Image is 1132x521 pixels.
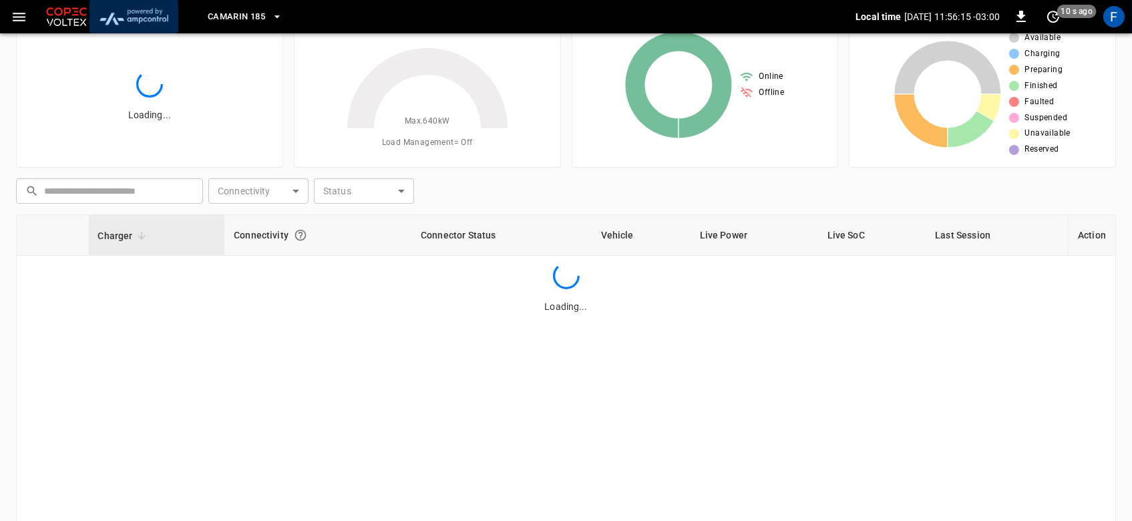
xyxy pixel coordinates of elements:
th: Connector Status [411,215,592,256]
th: Live Power [691,215,818,256]
p: [DATE] 11:56:15 -03:00 [904,10,1000,23]
span: Offline [759,86,784,100]
span: Preparing [1024,63,1063,77]
img: Customer Logo [43,4,89,29]
span: Reserved [1024,143,1059,156]
button: Camarin 185 [202,4,288,30]
span: Charger [98,228,150,244]
button: Connection between the charger and our software. [289,223,313,247]
span: Charging [1024,47,1060,61]
th: Vehicle [592,215,691,256]
th: Action [1068,215,1115,256]
span: Unavailable [1024,127,1070,140]
span: Load Management = Off [382,136,473,150]
div: profile-icon [1103,6,1125,27]
span: Finished [1024,79,1057,93]
button: set refresh interval [1043,6,1064,27]
span: Online [759,70,783,83]
span: Loading... [544,301,587,312]
span: Available [1024,31,1061,45]
span: Faulted [1024,96,1054,109]
span: Suspended [1024,112,1067,125]
span: Camarin 185 [208,9,265,25]
img: ampcontrol.io logo [95,4,173,29]
span: Max. 640 kW [405,115,450,128]
span: Loading... [128,110,171,120]
th: Live SoC [818,215,926,256]
p: Local time [856,10,902,23]
span: 10 s ago [1057,5,1097,18]
div: Connectivity [234,223,402,247]
th: Last Session [926,215,1068,256]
